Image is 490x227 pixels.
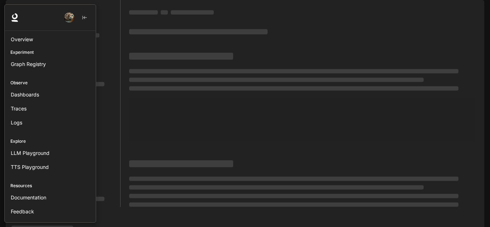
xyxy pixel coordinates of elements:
span: Dashboards [11,91,39,98]
p: Observe [5,80,96,86]
p: Experiment [5,49,96,56]
a: Dashboards [8,88,93,101]
span: TTS Playground [11,163,49,171]
span: Logs [11,119,22,126]
span: Graph Registry [11,60,46,68]
span: Documentation [11,194,46,201]
a: Feedback [8,205,93,218]
span: Feedback [11,208,34,215]
a: TTS Playground [8,161,93,173]
button: User avatar [62,10,76,25]
span: LLM Playground [11,149,50,157]
a: Traces [8,102,93,115]
a: Logs [8,116,93,129]
img: User avatar [64,13,74,23]
a: Overview [8,33,93,46]
a: Documentation [8,191,93,204]
a: Graph Registry [8,58,93,70]
p: Explore [5,138,96,145]
span: Overview [11,36,33,43]
p: Resources [5,183,96,189]
span: Traces [11,105,27,112]
a: LLM Playground [8,147,93,159]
